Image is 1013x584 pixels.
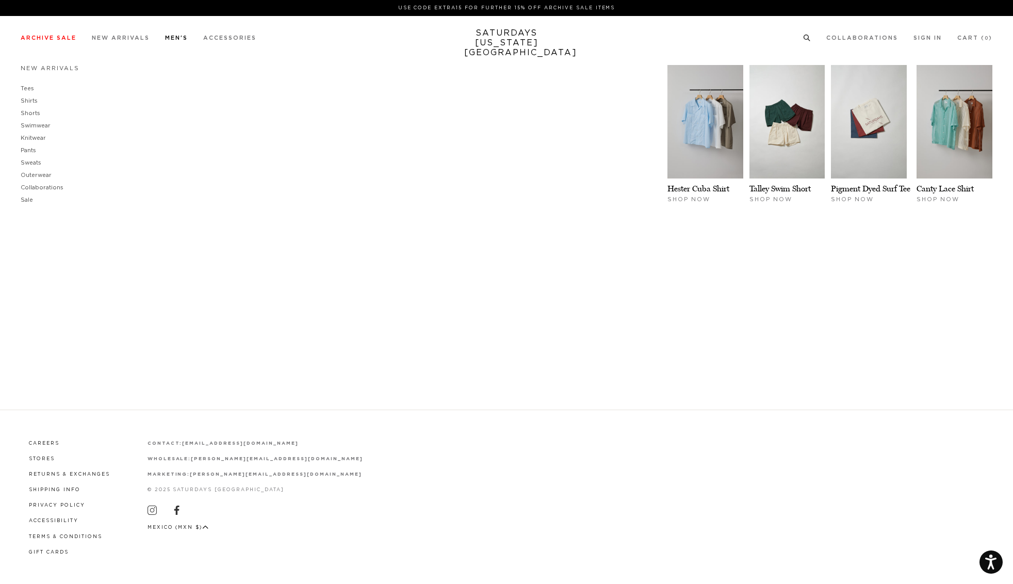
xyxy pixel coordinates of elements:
a: Terms & Conditions [29,534,102,539]
a: [PERSON_NAME][EMAIL_ADDRESS][DOMAIN_NAME] [190,472,362,477]
a: Pants [21,148,36,153]
a: Sign In [913,35,942,41]
a: Accessories [203,35,256,41]
a: Talley Swim Short [749,184,811,193]
a: Outerwear [21,172,52,178]
a: Privacy Policy [29,503,85,508]
a: Sale [21,197,33,203]
a: Shorts [21,110,40,116]
a: SATURDAYS[US_STATE][GEOGRAPHIC_DATA] [464,28,549,58]
a: [PERSON_NAME][EMAIL_ADDRESS][DOMAIN_NAME] [191,457,363,461]
p: © 2025 Saturdays [GEOGRAPHIC_DATA] [148,486,363,494]
strong: wholesale: [148,457,191,461]
a: Tees [21,86,34,91]
strong: marketing: [148,472,190,477]
a: Accessibility [29,518,78,523]
a: Knitwear [21,135,46,141]
a: New Arrivals [92,35,150,41]
p: Use Code EXTRA15 for Further 15% Off Archive Sale Items [25,4,988,12]
a: New Arrivals [21,66,79,71]
a: Sweats [21,160,41,166]
a: Canty Lace Shirt [917,184,974,193]
a: Collaborations [826,35,898,41]
a: Returns & Exchanges [29,472,110,477]
a: Archive Sale [21,35,76,41]
a: Men's [165,35,188,41]
small: 0 [985,36,989,41]
a: Pigment Dyed Surf Tee [831,184,910,193]
strong: contact: [148,441,183,446]
a: Shipping Info [29,488,80,492]
a: [EMAIL_ADDRESS][DOMAIN_NAME] [182,441,298,446]
a: Collaborations [21,185,63,190]
a: Careers [29,441,59,446]
a: Hester Cuba Shirt [667,184,729,193]
a: Gift Cards [29,550,69,555]
a: Swimwear [21,123,51,128]
a: Stores [29,457,55,461]
button: Mexico (MXN $) [148,524,209,531]
a: Cart (0) [957,35,992,41]
a: Shirts [21,98,38,104]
